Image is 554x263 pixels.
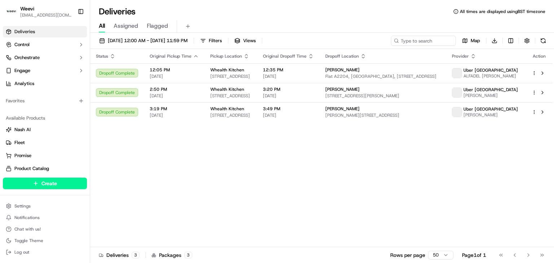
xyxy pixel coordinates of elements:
[14,139,25,146] span: Fleet
[20,12,72,18] button: [EMAIL_ADDRESS][DOMAIN_NAME]
[231,36,259,46] button: Views
[14,126,31,133] span: Nash AI
[3,150,87,161] button: Promise
[210,73,251,79] span: [STREET_ADDRESS]
[99,251,140,259] div: Deliveries
[463,106,518,112] span: Uber [GEOGRAPHIC_DATA]
[325,106,360,112] span: [PERSON_NAME]
[471,37,480,44] span: Map
[150,93,199,99] span: [DATE]
[14,67,30,74] span: Engage
[463,67,518,73] span: Uber [GEOGRAPHIC_DATA]
[3,78,87,89] a: Analytics
[210,93,251,99] span: [STREET_ADDRESS]
[151,251,192,259] div: Packages
[325,73,440,79] span: Flat A2204, [GEOGRAPHIC_DATA], [STREET_ADDRESS]
[263,112,314,118] span: [DATE]
[6,165,84,172] a: Product Catalog
[14,226,41,232] span: Chat with us!
[14,28,35,35] span: Deliveries
[3,124,87,135] button: Nash AI
[41,180,57,187] span: Create
[99,22,105,30] span: All
[14,165,49,172] span: Product Catalog
[263,73,314,79] span: [DATE]
[6,139,84,146] a: Fleet
[3,247,87,257] button: Log out
[3,137,87,148] button: Fleet
[3,163,87,174] button: Product Catalog
[14,152,31,159] span: Promise
[391,36,456,46] input: Type to search
[325,53,359,59] span: Dropoff Location
[263,93,314,99] span: [DATE]
[210,86,244,92] span: Whealth Kitchen
[197,36,225,46] button: Filters
[20,5,34,12] button: Weevi
[3,52,87,63] button: Orchestrate
[96,36,191,46] button: [DATE] 12:00 AM - [DATE] 11:59 PM
[463,73,518,79] span: ALFADEL [PERSON_NAME]
[6,7,17,17] img: Weevi
[460,9,545,14] span: All times are displayed using BST timezone
[3,39,87,50] button: Control
[210,53,242,59] span: Pickup Location
[462,251,486,259] div: Page 1 of 1
[532,53,547,59] div: Action
[538,36,548,46] button: Refresh
[99,6,136,17] h1: Deliveries
[96,53,108,59] span: Status
[452,53,469,59] span: Provider
[150,112,199,118] span: [DATE]
[325,86,360,92] span: [PERSON_NAME]
[325,112,440,118] span: [PERSON_NAME][STREET_ADDRESS]
[184,252,192,258] div: 3
[150,67,199,73] span: 12:05 PM
[263,106,314,112] span: 3:49 PM
[325,93,440,99] span: [STREET_ADDRESS][PERSON_NAME]
[14,80,34,87] span: Analytics
[3,3,75,20] button: WeeviWeevi[EMAIL_ADDRESS][DOMAIN_NAME]
[147,22,168,30] span: Flagged
[463,93,518,98] span: [PERSON_NAME]
[210,106,244,112] span: Whealth Kitchen
[3,178,87,189] button: Create
[6,152,84,159] a: Promise
[243,37,256,44] span: Views
[263,86,314,92] span: 3:20 PM
[463,87,518,93] span: Uber [GEOGRAPHIC_DATA]
[132,252,140,258] div: 3
[3,201,87,211] button: Settings
[210,112,251,118] span: [STREET_ADDRESS]
[14,215,40,220] span: Notifications
[150,86,199,92] span: 2:50 PM
[263,53,307,59] span: Original Dropoff Time
[3,236,87,246] button: Toggle Theme
[463,112,518,118] span: [PERSON_NAME]
[3,224,87,234] button: Chat with us!
[150,73,199,79] span: [DATE]
[14,203,31,209] span: Settings
[209,37,222,44] span: Filters
[3,65,87,76] button: Engage
[114,22,138,30] span: Assigned
[3,112,87,124] div: Available Products
[3,213,87,223] button: Notifications
[459,36,483,46] button: Map
[14,238,43,244] span: Toggle Theme
[14,54,40,61] span: Orchestrate
[14,249,29,255] span: Log out
[108,37,188,44] span: [DATE] 12:00 AM - [DATE] 11:59 PM
[3,26,87,37] a: Deliveries
[263,67,314,73] span: 12:35 PM
[390,251,425,259] p: Rows per page
[3,95,87,107] div: Favorites
[6,126,84,133] a: Nash AI
[150,106,199,112] span: 3:19 PM
[14,41,30,48] span: Control
[325,67,360,73] span: [PERSON_NAME]
[150,53,192,59] span: Original Pickup Time
[210,67,244,73] span: Whealth Kitchen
